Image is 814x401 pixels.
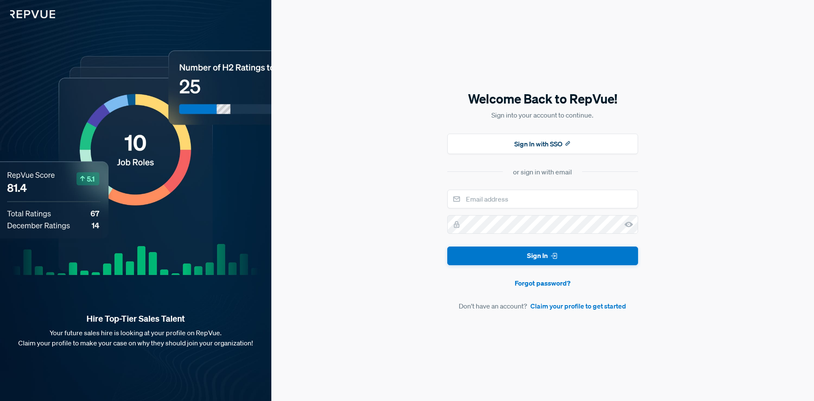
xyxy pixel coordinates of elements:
[14,313,258,324] strong: Hire Top-Tier Sales Talent
[447,247,638,266] button: Sign In
[530,301,626,311] a: Claim your profile to get started
[447,90,638,108] h5: Welcome Back to RepVue!
[447,190,638,208] input: Email address
[447,301,638,311] article: Don't have an account?
[513,167,572,177] div: or sign in with email
[14,328,258,348] p: Your future sales hire is looking at your profile on RepVue. Claim your profile to make your case...
[447,110,638,120] p: Sign into your account to continue.
[447,134,638,154] button: Sign In with SSO
[447,278,638,288] a: Forgot password?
